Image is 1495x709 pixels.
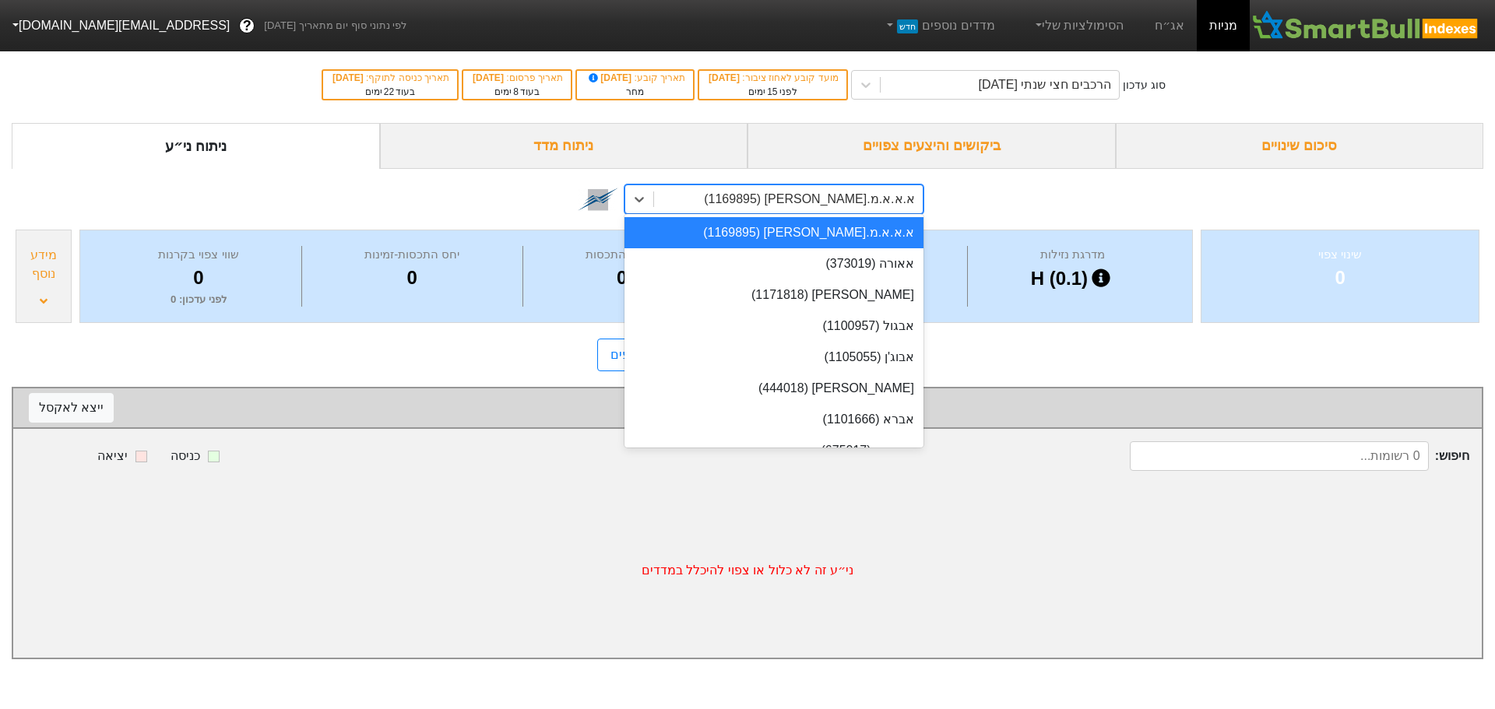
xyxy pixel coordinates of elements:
[13,483,1482,658] div: ני״ע זה לא כלול או צפוי להיכלל במדדים
[29,393,114,423] button: ייצא לאקסל
[473,72,506,83] span: [DATE]
[978,75,1111,94] div: הרכבים חצי שנתי [DATE]
[624,373,923,404] div: [PERSON_NAME] (444018)
[527,264,733,292] div: 0.0
[331,85,449,99] div: בעוד ימים
[707,85,838,99] div: לפני ימים
[471,85,563,99] div: בעוד ימים
[1130,441,1469,471] span: חיפוש :
[1116,123,1484,169] div: סיכום שינויים
[264,18,406,33] span: לפי נתוני סוף יום מתאריך [DATE]
[709,72,742,83] span: [DATE]
[100,292,297,307] div: לפני עדכון : 0
[624,404,923,435] div: אברא (1101666)
[586,72,635,83] span: [DATE]
[1221,264,1459,292] div: 0
[972,264,1173,293] div: H (0.1)
[578,179,618,219] img: tase link
[331,71,449,85] div: תאריך כניסה לתוקף :
[972,246,1173,264] div: מדרגת נזילות
[624,217,923,248] div: א.א.א.מ.[PERSON_NAME] (1169895)
[624,311,923,342] div: אבגול (1100957)
[306,246,519,264] div: יחס התכסות-זמינות
[20,246,67,283] div: מידע נוסף
[1250,10,1483,41] img: SmartBull
[897,19,918,33] span: חדש
[624,248,923,279] div: אאורה (373019)
[384,86,394,97] span: 22
[29,396,1466,419] div: שינוי צפוי לפי מדד
[471,71,563,85] div: תאריך פרסום :
[767,86,777,97] span: 15
[1026,10,1131,41] a: הסימולציות שלי
[597,339,765,371] a: תנאי כניסה למדדים נוספים
[624,435,923,466] div: אברבוך (675017)
[585,71,685,85] div: תאריך קובע :
[332,72,366,83] span: [DATE]
[12,123,380,169] div: ניתוח ני״ע
[878,10,1001,41] a: מדדים נוספיםחדש
[707,71,838,85] div: מועד קובע לאחוז ציבור :
[1221,246,1459,264] div: שינוי צפוי
[171,447,200,465] div: כניסה
[747,123,1116,169] div: ביקושים והיצעים צפויים
[1130,441,1429,471] input: 0 רשומות...
[306,264,519,292] div: 0
[243,16,252,37] span: ?
[380,123,748,169] div: ניתוח מדד
[100,246,297,264] div: שווי צפוי בקרנות
[704,190,915,209] div: א.א.א.מ.[PERSON_NAME] (1169895)
[624,279,923,311] div: [PERSON_NAME] (1171818)
[527,246,733,264] div: מספר ימי התכסות
[1123,77,1166,93] div: סוג עדכון
[100,264,297,292] div: 0
[626,86,644,97] span: מחר
[513,86,519,97] span: 8
[624,342,923,373] div: אבוג'ן (1105055)
[97,447,128,465] div: יציאה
